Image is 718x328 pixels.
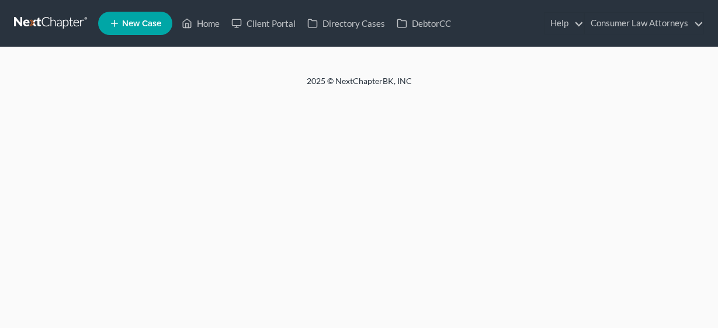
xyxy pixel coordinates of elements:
[98,12,172,35] new-legal-case-button: New Case
[226,13,301,34] a: Client Portal
[26,75,692,96] div: 2025 © NextChapterBK, INC
[544,13,584,34] a: Help
[176,13,226,34] a: Home
[301,13,391,34] a: Directory Cases
[391,13,457,34] a: DebtorCC
[585,13,703,34] a: Consumer Law Attorneys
